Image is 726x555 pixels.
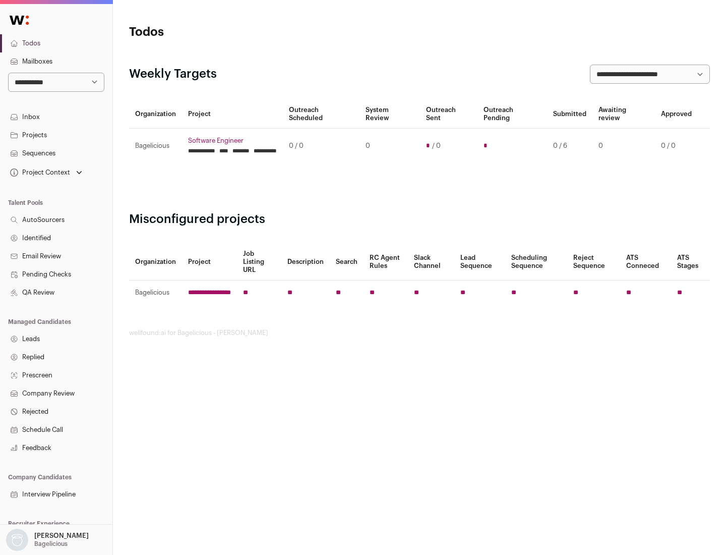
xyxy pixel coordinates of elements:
[129,244,182,281] th: Organization
[129,281,182,305] td: Bagelicious
[129,129,182,163] td: Bagelicious
[34,532,89,540] p: [PERSON_NAME]
[420,100,478,129] th: Outreach Sent
[129,66,217,82] h2: Weekly Targets
[505,244,567,281] th: Scheduling Sequence
[330,244,364,281] th: Search
[592,129,655,163] td: 0
[8,169,70,177] div: Project Context
[547,129,592,163] td: 0 / 6
[182,100,283,129] th: Project
[129,24,323,40] h1: Todos
[281,244,330,281] th: Description
[454,244,505,281] th: Lead Sequence
[6,529,28,551] img: nopic.png
[283,100,359,129] th: Outreach Scheduled
[359,100,419,129] th: System Review
[4,529,91,551] button: Open dropdown
[129,211,710,228] h2: Misconfigured projects
[477,100,547,129] th: Outreach Pending
[283,129,359,163] td: 0 / 0
[592,100,655,129] th: Awaiting review
[359,129,419,163] td: 0
[34,540,68,548] p: Bagelicious
[129,100,182,129] th: Organization
[655,129,698,163] td: 0 / 0
[567,244,621,281] th: Reject Sequence
[432,142,441,150] span: / 0
[620,244,671,281] th: ATS Conneced
[182,244,237,281] th: Project
[4,10,34,30] img: Wellfound
[408,244,454,281] th: Slack Channel
[237,244,281,281] th: Job Listing URL
[671,244,710,281] th: ATS Stages
[655,100,698,129] th: Approved
[547,100,592,129] th: Submitted
[188,137,277,145] a: Software Engineer
[8,165,84,180] button: Open dropdown
[364,244,407,281] th: RC Agent Rules
[129,329,710,337] footer: wellfound:ai for Bagelicious - [PERSON_NAME]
